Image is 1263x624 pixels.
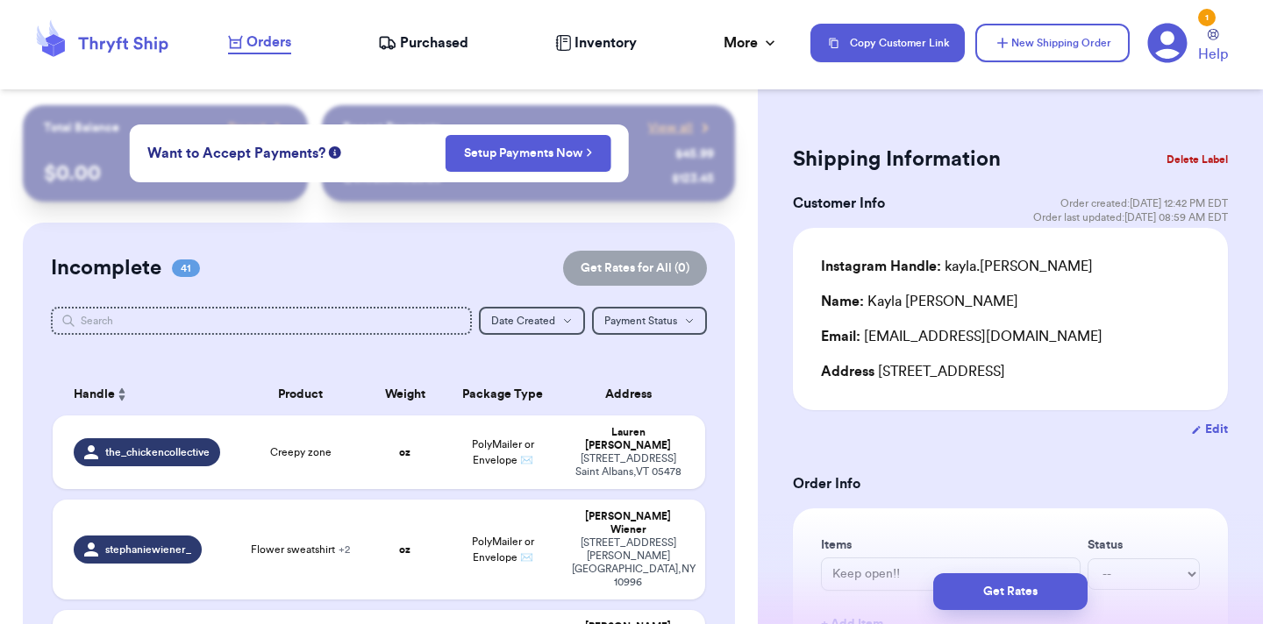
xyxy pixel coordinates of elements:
span: PolyMailer or Envelope ✉️ [472,439,534,465]
span: Flower sweatshirt [251,542,350,557]
div: Kayla [PERSON_NAME] [821,291,1018,312]
span: Name: [821,294,864,308]
a: Inventory [555,32,637,53]
h3: Customer Info [793,193,885,214]
span: 41 [172,259,200,277]
span: Payment Status [604,316,677,326]
button: Date Created [479,307,585,335]
span: View all [648,119,693,137]
a: Payout [228,119,287,137]
div: [STREET_ADDRESS] Saint Albans , VT 05478 [572,452,684,479]
div: [STREET_ADDRESS][PERSON_NAME] [GEOGRAPHIC_DATA] , NY 10996 [572,536,684,589]
label: Status [1088,536,1200,554]
p: $ 0.00 [44,160,287,188]
div: More [724,32,779,53]
h2: Incomplete [51,254,161,282]
div: [STREET_ADDRESS] [821,361,1200,382]
a: Purchased [378,32,468,53]
strong: oz [399,544,410,555]
div: $ 123.45 [672,170,714,188]
h3: Order Info [793,473,1228,494]
span: the_chickencollective [105,445,210,459]
h2: Shipping Information [793,145,1001,174]
button: Delete Label [1160,140,1235,179]
div: $ 45.99 [675,145,714,163]
button: Payment Status [592,307,707,335]
div: [PERSON_NAME] Wiener [572,510,684,536]
p: Recent Payments [343,119,440,137]
span: Order created: [DATE] 12:42 PM EDT [1060,196,1228,210]
span: Order last updated: [DATE] 08:59 AM EDT [1033,210,1228,224]
span: Payout [228,119,266,137]
button: Get Rates for All (0) [563,251,707,286]
a: Setup Payments Now [464,145,593,162]
span: Purchased [400,32,468,53]
span: Want to Accept Payments? [147,143,325,164]
span: Email: [821,330,860,344]
span: Instagram Handle: [821,259,941,273]
span: Help [1198,44,1228,65]
span: Handle [74,386,115,404]
button: Setup Payments Now [446,135,611,172]
a: 1 [1147,23,1188,63]
span: Inventory [574,32,637,53]
button: Edit [1191,421,1228,438]
button: Copy Customer Link [810,24,965,62]
div: 1 [1198,9,1216,26]
label: Items [821,536,1081,554]
span: Orders [246,32,291,53]
span: PolyMailer or Envelope ✉️ [472,536,534,563]
div: [EMAIL_ADDRESS][DOMAIN_NAME] [821,326,1200,347]
th: Address [561,373,705,415]
div: Lauren [PERSON_NAME] [572,426,684,452]
th: Product [235,373,366,415]
strong: oz [399,447,410,457]
span: Address [821,365,874,379]
a: View all [648,119,714,137]
span: Creepy zone [270,445,332,459]
a: Help [1198,29,1228,65]
p: Total Balance [44,119,119,137]
a: Orders [228,32,291,54]
div: kayla.[PERSON_NAME] [821,256,1093,277]
button: Get Rates [933,573,1088,610]
span: + 2 [339,544,350,555]
button: New Shipping Order [975,24,1130,62]
th: Package Type [444,373,561,415]
input: Search [51,307,472,335]
button: Sort ascending [115,384,129,405]
span: stephaniewiener_ [105,542,191,557]
th: Weight [366,373,444,415]
span: Date Created [491,316,555,326]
